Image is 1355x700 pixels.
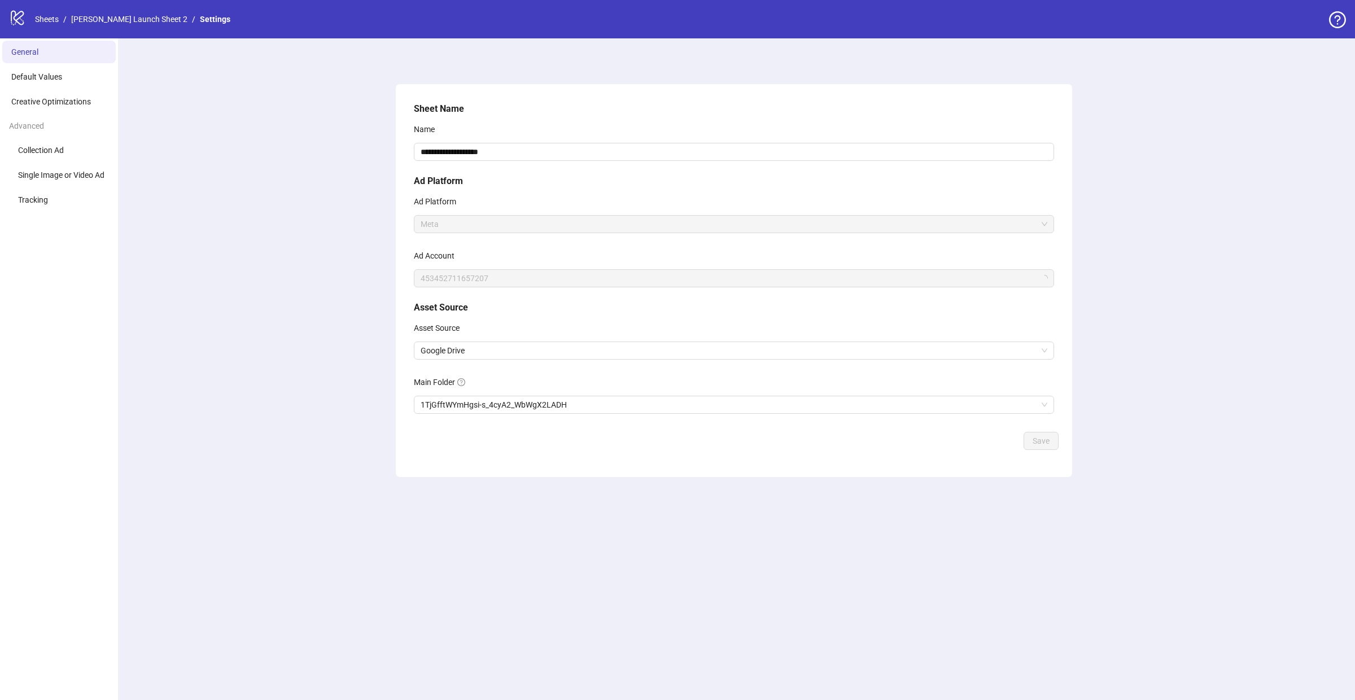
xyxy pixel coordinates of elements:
label: Name [414,120,442,138]
h5: Ad Platform [414,174,1054,188]
span: question-circle [1329,11,1346,28]
span: Single Image or Video Ad [18,170,104,180]
span: 453452711657207 [421,270,1047,287]
label: Asset Source [414,319,467,337]
label: Ad Account [414,247,462,265]
a: Settings [198,13,233,25]
h5: Asset Source [414,301,1054,314]
li: / [192,13,195,25]
span: 1TjGfftWYmHgsi-s_4cyA2_WbWgX2LADH [421,396,1047,413]
button: Save [1024,432,1059,450]
span: General [11,47,38,56]
span: loading [1040,274,1050,283]
a: [PERSON_NAME] Launch Sheet 2 [69,13,190,25]
label: Ad Platform [414,193,464,211]
span: Default Values [11,72,62,81]
span: Meta [421,216,1047,233]
span: Tracking [18,195,48,204]
span: Google Drive [421,342,1047,359]
label: Main Folder [414,373,473,391]
span: question-circle [457,378,465,386]
input: Name [414,143,1054,161]
h5: Sheet Name [414,102,1054,116]
span: Collection Ad [18,146,64,155]
span: Creative Optimizations [11,97,91,106]
li: / [63,13,67,25]
a: Sheets [33,13,61,25]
